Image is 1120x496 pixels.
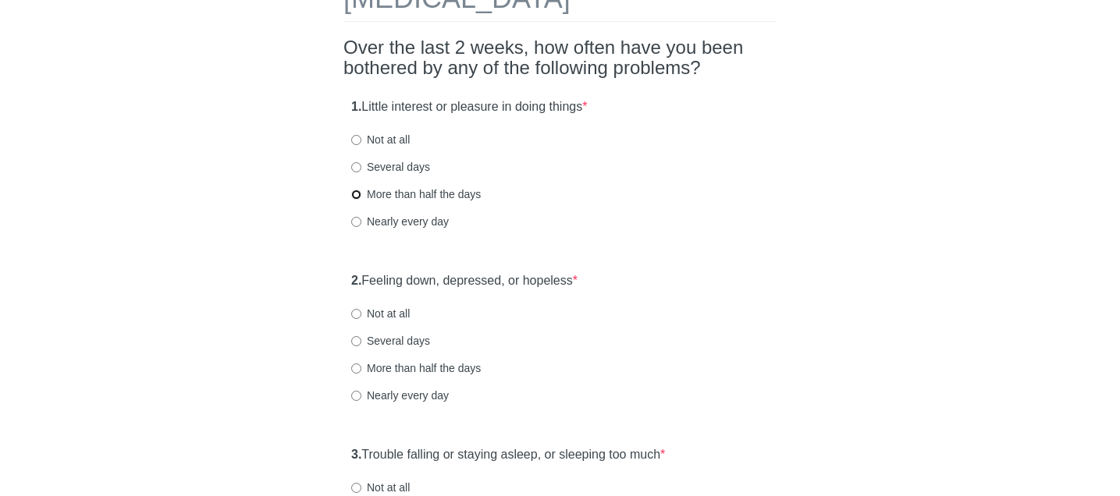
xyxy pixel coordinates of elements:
label: Not at all [351,306,410,321]
label: Several days [351,159,430,175]
label: Little interest or pleasure in doing things [351,98,587,116]
input: Several days [351,336,361,346]
input: Not at all [351,483,361,493]
label: More than half the days [351,360,481,376]
label: Nearly every day [351,214,449,229]
input: More than half the days [351,363,361,374]
label: Trouble falling or staying asleep, or sleeping too much [351,446,665,464]
label: Not at all [351,132,410,147]
input: More than half the days [351,190,361,200]
strong: 2. [351,274,361,287]
label: Feeling down, depressed, or hopeless [351,272,578,290]
input: Nearly every day [351,391,361,401]
input: Nearly every day [351,217,361,227]
strong: 3. [351,448,361,461]
label: Nearly every day [351,388,449,403]
input: Not at all [351,309,361,319]
input: Not at all [351,135,361,145]
label: Several days [351,333,430,349]
h2: Over the last 2 weeks, how often have you been bothered by any of the following problems? [343,37,777,79]
input: Several days [351,162,361,172]
label: More than half the days [351,186,481,202]
strong: 1. [351,100,361,113]
label: Not at all [351,480,410,495]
